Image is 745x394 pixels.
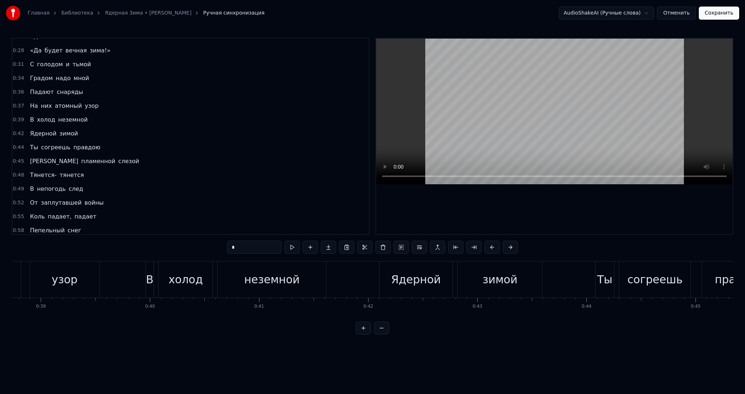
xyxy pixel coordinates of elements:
span: 0:48 [13,172,24,179]
div: Ядерной [391,271,441,288]
span: В [29,115,35,124]
span: Тянется- [29,171,57,179]
span: 0:58 [13,227,24,234]
span: Ядерной [29,129,57,138]
span: них [40,102,52,110]
span: Пепельный [29,226,65,235]
span: 0:31 [13,61,24,68]
div: узор [52,271,77,288]
a: Ядерная Зима • [PERSON_NAME] [105,9,191,17]
span: узор [84,102,99,110]
span: мной [73,74,90,82]
span: Градом [29,74,53,82]
span: голодом [36,60,64,68]
div: Ты [597,271,612,288]
img: youka [6,6,20,20]
span: зимой [59,129,79,138]
div: 0:44 [582,304,591,310]
span: падает [74,212,97,221]
div: 0:43 [473,304,482,310]
span: согреешь [40,143,71,151]
span: тянется [59,171,85,179]
span: 0:55 [13,213,24,220]
span: холод [36,115,56,124]
span: и [65,60,70,68]
div: холод [168,271,203,288]
span: 0:37 [13,102,24,110]
span: тьмой [72,60,92,68]
div: зимой [483,271,518,288]
span: Коль [29,212,45,221]
span: непогодь [36,185,66,193]
span: 0:36 [13,88,24,96]
a: Библиотека [61,9,93,17]
div: неземной [244,271,300,288]
span: 0:52 [13,199,24,206]
span: 0:39 [13,116,24,123]
span: правдою [73,143,101,151]
span: Ручная синхронизация [203,9,264,17]
span: С [29,60,35,68]
span: «Да [29,46,42,55]
span: пламенной [80,157,116,165]
div: 0:41 [254,304,264,310]
button: Отменить [657,7,696,20]
span: надо [55,74,71,82]
span: В [29,185,35,193]
span: зима!» [89,46,111,55]
a: Главная [28,9,49,17]
span: 0:42 [13,130,24,137]
div: согреешь [628,271,683,288]
nav: breadcrumb [28,9,264,17]
button: Сохранить [699,7,739,20]
span: атомный [54,102,83,110]
span: заплутавшей [40,198,82,207]
div: 0:45 [691,304,701,310]
div: 0:40 [145,304,155,310]
span: будет [44,46,64,55]
div: 0:39 [36,304,46,310]
span: Ты [29,143,39,151]
span: От [29,198,39,207]
span: 0:44 [13,144,24,151]
span: 0:49 [13,185,24,193]
span: 0:34 [13,75,24,82]
span: след [68,185,84,193]
span: вечная [65,46,88,55]
span: снаряды [56,88,84,96]
span: слезой [117,157,140,165]
span: Падают [29,88,55,96]
div: 0:42 [363,304,373,310]
span: неземной [57,115,88,124]
span: 0:45 [13,158,24,165]
div: В [146,271,154,288]
span: войны [84,198,104,207]
span: снег [67,226,82,235]
span: [PERSON_NAME] [29,157,79,165]
span: 0:28 [13,47,24,54]
span: На [29,102,39,110]
span: падает, [47,212,72,221]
